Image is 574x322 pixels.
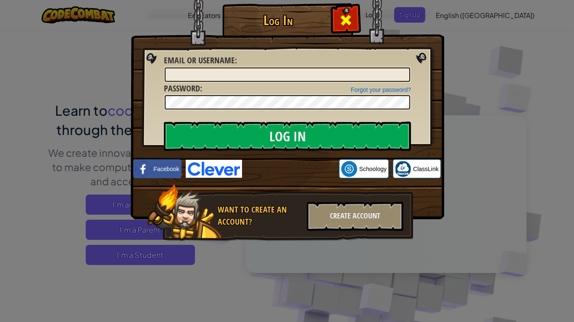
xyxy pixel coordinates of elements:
input: Log In [164,122,411,151]
img: schoology.png [341,161,357,177]
a: Forgot your password? [351,86,411,93]
img: facebook_small.png [135,161,151,177]
div: Want to create an account? [218,204,302,228]
span: Schoology [359,165,387,173]
img: clever-logo-blue.png [186,160,242,178]
iframe: Sign in with Google Button [242,160,339,178]
span: Password [164,83,200,94]
label: : [164,55,237,67]
label: : [164,83,202,95]
h1: Log In [224,13,332,28]
div: Create Account [307,202,403,231]
span: Facebook [153,165,179,173]
img: classlink-logo-small.png [395,161,411,177]
span: Email or Username [164,55,235,66]
span: ClassLink [413,165,439,173]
